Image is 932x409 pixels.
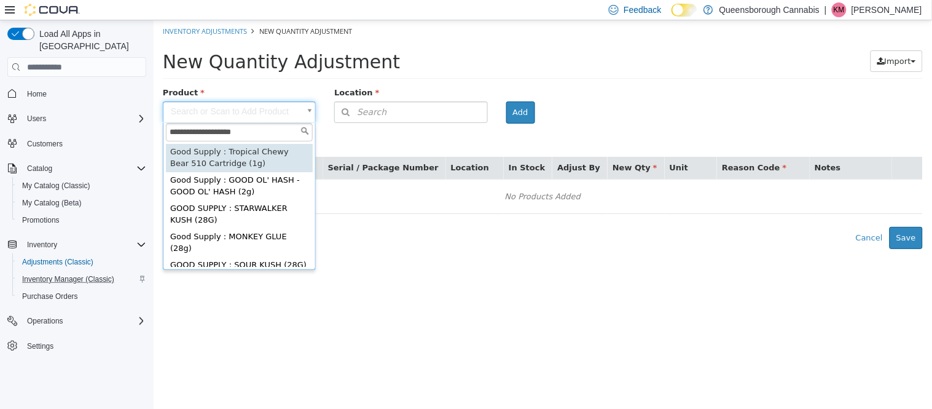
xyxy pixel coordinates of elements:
[17,213,146,228] span: Promotions
[17,255,98,269] a: Adjustments (Classic)
[22,181,90,191] span: My Catalog (Classic)
[12,180,159,208] div: GOOD SUPPLY : STARWALKER KUSH (28G)
[672,4,697,17] input: Dark Mode
[27,139,63,149] span: Customers
[832,2,847,17] div: Kioko Mayede
[22,136,146,151] span: Customers
[2,160,151,177] button: Catalog
[624,4,661,16] span: Feedback
[22,161,57,176] button: Catalog
[12,237,159,253] div: GOOD SUPPLY : SOUR KUSH (28G)
[17,196,87,210] a: My Catalog (Beta)
[22,87,52,101] a: Home
[17,289,83,304] a: Purchase Orders
[12,271,151,288] button: Inventory Manager (Classic)
[22,257,93,267] span: Adjustments (Classic)
[17,272,146,287] span: Inventory Manager (Classic)
[27,164,52,173] span: Catalog
[2,312,151,330] button: Operations
[22,237,146,252] span: Inventory
[17,213,65,228] a: Promotions
[27,240,57,250] span: Inventory
[12,124,159,152] div: Good Supply : Tropical Chewy Bear 510 Cartridge (1g)
[22,198,82,208] span: My Catalog (Beta)
[22,314,146,328] span: Operations
[2,236,151,253] button: Inventory
[12,253,151,271] button: Adjustments (Classic)
[17,178,95,193] a: My Catalog (Classic)
[2,110,151,127] button: Users
[22,237,62,252] button: Inventory
[22,85,146,101] span: Home
[22,111,146,126] span: Users
[12,288,151,305] button: Purchase Orders
[22,339,58,354] a: Settings
[17,255,146,269] span: Adjustments (Classic)
[17,178,146,193] span: My Catalog (Classic)
[22,215,60,225] span: Promotions
[27,89,47,99] span: Home
[12,208,159,237] div: Good Supply : MONKEY GLUE (28g)
[22,314,68,328] button: Operations
[7,79,146,387] nav: Complex example
[2,337,151,355] button: Settings
[824,2,827,17] p: |
[22,292,78,301] span: Purchase Orders
[27,316,63,326] span: Operations
[27,341,53,351] span: Settings
[27,114,46,124] span: Users
[25,4,80,16] img: Cova
[852,2,922,17] p: [PERSON_NAME]
[12,194,151,212] button: My Catalog (Beta)
[834,2,845,17] span: KM
[22,161,146,176] span: Catalog
[22,338,146,354] span: Settings
[17,289,146,304] span: Purchase Orders
[22,111,51,126] button: Users
[719,2,820,17] p: Queensborough Cannabis
[22,137,68,151] a: Customers
[22,274,114,284] span: Inventory Manager (Classic)
[12,177,151,194] button: My Catalog (Classic)
[17,196,146,210] span: My Catalog (Beta)
[12,152,159,180] div: Good Supply : GOOD OL' HASH - GOOD OL' HASH (2g)
[2,84,151,102] button: Home
[17,272,119,287] a: Inventory Manager (Classic)
[34,28,146,52] span: Load All Apps in [GEOGRAPHIC_DATA]
[12,212,151,229] button: Promotions
[2,135,151,153] button: Customers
